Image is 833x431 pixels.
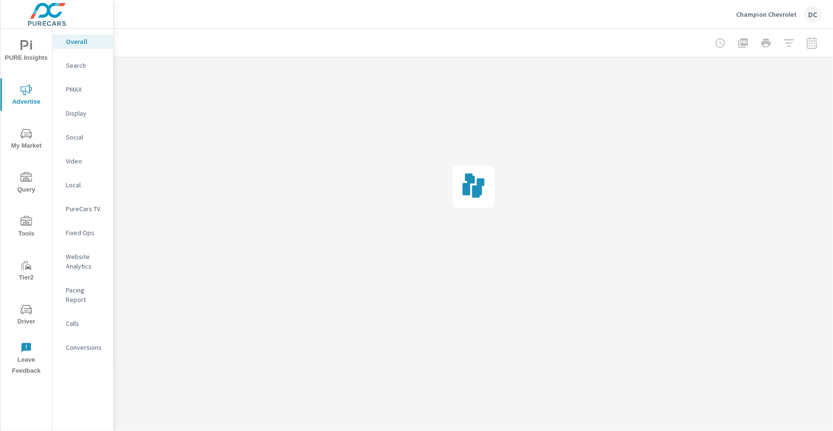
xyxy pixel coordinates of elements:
p: Website Analytics [66,252,105,271]
div: Video [53,154,113,168]
span: Tools [3,216,49,239]
span: PURE Insights [3,40,49,64]
span: My Market [3,128,49,151]
div: Overall [53,34,113,49]
p: Pacing Report [66,285,105,304]
p: Search [66,61,105,70]
span: Tier2 [3,260,49,283]
div: Local [53,178,113,192]
div: Display [53,106,113,120]
p: Overall [66,37,105,46]
div: Social [53,130,113,144]
span: Leave Feedback [3,342,49,377]
div: Search [53,58,113,73]
p: Social [66,132,105,142]
p: Conversions [66,343,105,352]
span: Driver [3,304,49,327]
div: DC [804,6,822,23]
p: Fixed Ops [66,228,105,237]
p: Champion Chevrolet [736,10,797,19]
div: Fixed Ops [53,226,113,240]
div: PMAX [53,82,113,97]
p: PMAX [66,85,105,94]
div: Website Analytics [53,249,113,273]
p: Local [66,180,105,190]
div: Pacing Report [53,283,113,307]
p: Video [66,156,105,166]
span: Advertise [3,84,49,108]
div: nav menu [0,29,52,380]
p: Calls [66,319,105,328]
div: Calls [53,316,113,331]
span: Query [3,172,49,195]
p: PureCars TV [66,204,105,214]
div: Conversions [53,340,113,355]
div: PureCars TV [53,202,113,216]
p: Display [66,108,105,118]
